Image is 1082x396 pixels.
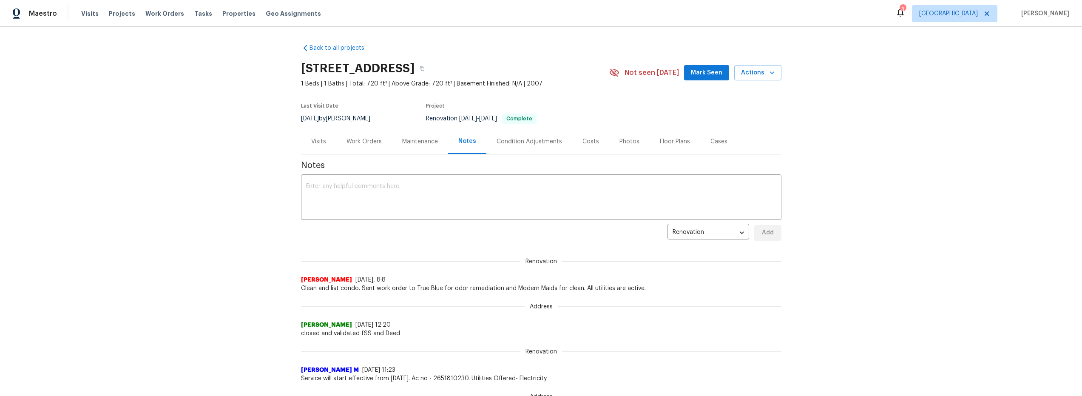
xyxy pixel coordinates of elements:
[355,277,386,283] span: [DATE], 8:8
[520,348,562,356] span: Renovation
[497,137,562,146] div: Condition Adjustments
[301,103,338,108] span: Last Visit Date
[1018,9,1069,18] span: [PERSON_NAME]
[503,116,536,121] span: Complete
[919,9,978,18] span: [GEOGRAPHIC_DATA]
[520,257,562,266] span: Renovation
[301,366,359,374] span: [PERSON_NAME] M
[900,5,906,14] div: 3
[301,276,352,284] span: [PERSON_NAME]
[301,80,609,88] span: 1 Beds | 1 Baths | Total: 720 ft² | Above Grade: 720 ft² | Basement Finished: N/A | 2007
[301,116,319,122] span: [DATE]
[415,61,430,76] button: Copy Address
[301,329,781,338] span: closed and validated fSS and Deed
[109,9,135,18] span: Projects
[301,161,781,170] span: Notes
[459,116,477,122] span: [DATE]
[194,11,212,17] span: Tasks
[301,44,383,52] a: Back to all projects
[426,103,445,108] span: Project
[741,68,775,78] span: Actions
[311,137,326,146] div: Visits
[619,137,639,146] div: Photos
[266,9,321,18] span: Geo Assignments
[301,284,781,293] span: Clean and list condo. Sent work order to True Blue for odor remediation and Modern Maids for clea...
[667,222,749,243] div: Renovation
[582,137,599,146] div: Costs
[301,114,381,124] div: by [PERSON_NAME]
[301,374,781,383] span: Service will start effective from [DATE]. Ac no - 2651810230. Utilities Offered- Electricity
[525,302,558,311] span: Address
[301,321,352,329] span: [PERSON_NAME]
[625,68,679,77] span: Not seen [DATE]
[691,68,722,78] span: Mark Seen
[346,137,382,146] div: Work Orders
[362,367,395,373] span: [DATE] 11:23
[660,137,690,146] div: Floor Plans
[459,116,497,122] span: -
[734,65,781,81] button: Actions
[301,64,415,73] h2: [STREET_ADDRESS]
[684,65,729,81] button: Mark Seen
[29,9,57,18] span: Maestro
[479,116,497,122] span: [DATE]
[145,9,184,18] span: Work Orders
[458,137,476,145] div: Notes
[81,9,99,18] span: Visits
[402,137,438,146] div: Maintenance
[710,137,727,146] div: Cases
[355,322,391,328] span: [DATE] 12:20
[426,116,537,122] span: Renovation
[222,9,256,18] span: Properties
